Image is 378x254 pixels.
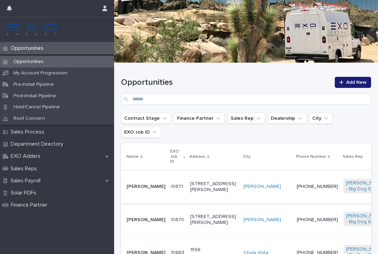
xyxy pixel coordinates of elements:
button: EXO Job ID [121,127,161,138]
p: Sales Reps [8,165,43,172]
button: City [309,113,333,124]
p: 10871 [171,182,184,190]
img: FKS5r6ZBThi8E5hshIGi [6,22,58,36]
p: [STREET_ADDRESS][PERSON_NAME] [190,214,238,226]
p: Hold/Cancel Pipeline [8,104,65,110]
p: EXO Job ID [170,148,182,165]
p: Solar PDFs [8,190,42,196]
h1: Opportunities [121,78,331,88]
p: My Account Progression [8,70,73,76]
p: Phone Number [296,153,326,161]
button: Sales Rep [228,113,265,124]
button: Contract Stage [121,113,171,124]
a: [PERSON_NAME] [243,184,281,190]
a: [PERSON_NAME] [243,217,281,223]
p: Pre-Install Pipeline [8,82,59,88]
p: Sales Payroll [8,178,46,184]
p: Department Directory [8,141,69,147]
p: [PERSON_NAME] [127,184,165,190]
p: Address [190,153,205,161]
input: Search [121,93,371,105]
p: Name [127,153,139,161]
span: Add New [346,80,367,85]
p: City [243,153,250,161]
p: Post-Install Pipeline [8,93,62,99]
button: Finance Partner [174,113,225,124]
p: Sales Rep [343,153,363,161]
button: Dealership [268,113,306,124]
p: Opportunities [8,59,49,65]
p: Opportunities [8,45,49,52]
p: [STREET_ADDRESS][PERSON_NAME] [190,181,238,193]
p: Sales Process [8,129,50,135]
a: [PHONE_NUMBER] [297,217,338,222]
p: EXO Adders [8,153,46,160]
p: 10870 [171,216,186,223]
a: [PHONE_NUMBER] [297,184,338,189]
p: [PERSON_NAME] [127,217,165,223]
p: Finance Partner [8,202,53,208]
p: Roof Concern [8,116,50,121]
a: Add New [335,77,371,88]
